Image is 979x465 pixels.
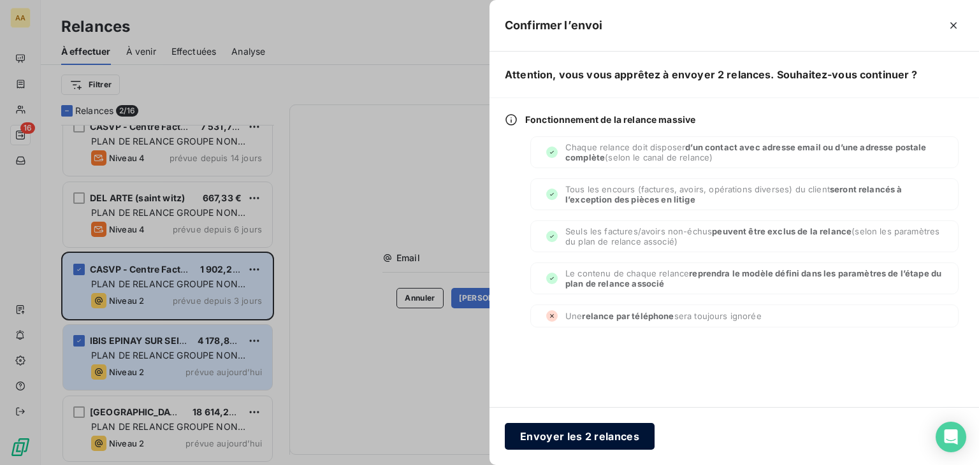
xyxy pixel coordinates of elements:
[582,311,674,321] span: relance par téléphone
[565,268,943,289] span: Le contenu de chaque relance
[565,142,927,162] span: d’un contact avec adresse email ou d’une adresse postale complète
[565,184,902,204] span: seront relancés à l’exception des pièces en litige
[565,311,762,321] span: Une sera toujours ignorée
[712,226,852,236] span: peuvent être exclus de la relance
[565,226,943,247] span: Seuls les factures/avoirs non-échus (selon les paramètres du plan de relance associé)
[565,184,943,204] span: Tous les encours (factures, avoirs, opérations diverses) du client
[505,423,655,450] button: Envoyer les 2 relances
[565,268,941,289] span: reprendra le modèle défini dans les paramètres de l’étape du plan de relance associé
[489,52,979,97] h6: Attention, vous vous apprêtez à envoyer 2 relances. Souhaitez-vous continuer ?
[936,422,966,452] div: Open Intercom Messenger
[565,142,943,162] span: Chaque relance doit disposer (selon le canal de relance)
[505,17,603,34] h5: Confirmer l’envoi
[525,113,695,126] span: Fonctionnement de la relance massive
